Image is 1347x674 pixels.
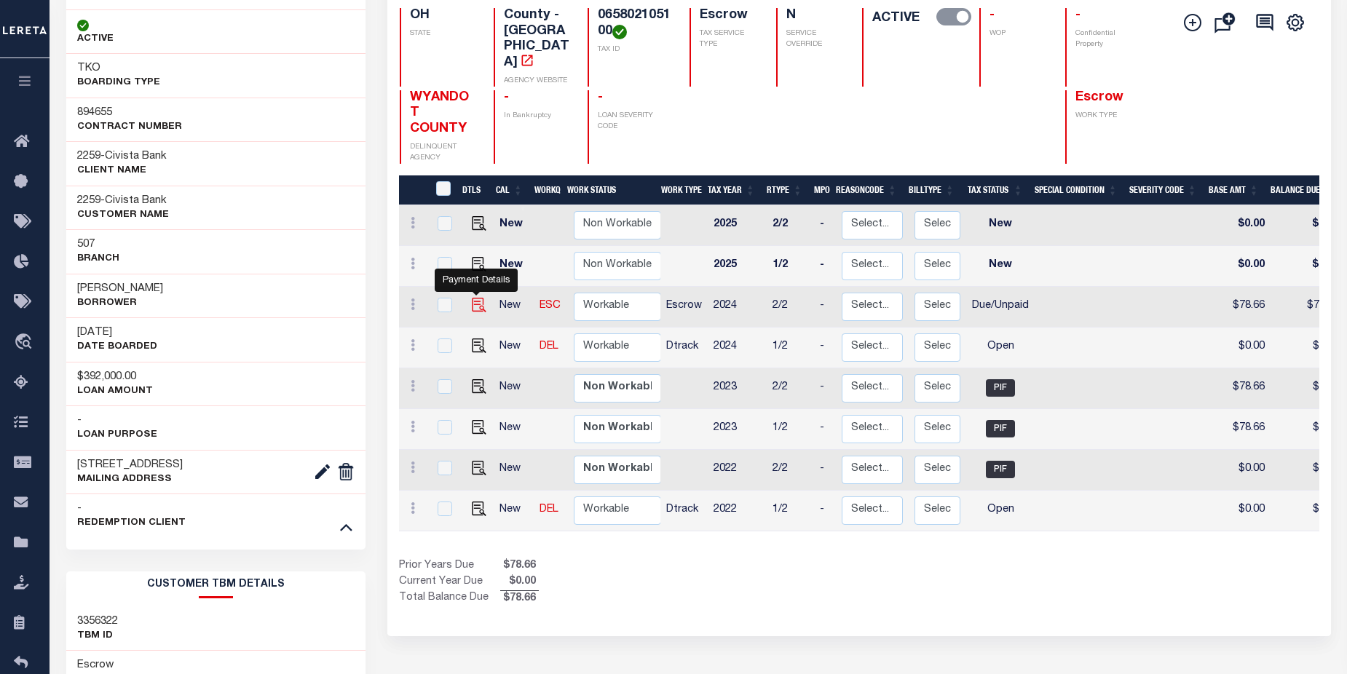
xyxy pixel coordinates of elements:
th: CAL: activate to sort column ascending [490,175,529,205]
p: REDEMPTION CLIENT [77,516,186,531]
td: New [494,205,534,246]
p: In Bankruptcy [504,111,570,122]
p: CLIENT Name [77,164,167,178]
h3: 507 [77,237,119,252]
span: WYANDOT COUNTY [410,91,469,135]
td: Due/Unpaid [966,287,1035,328]
td: - [814,409,836,450]
span: Civista Bank [105,151,167,162]
td: $78.66 [1209,287,1271,328]
td: New [494,491,534,531]
p: Contract Number [77,120,182,135]
th: DTLS [457,175,490,205]
td: Dtrack [660,328,708,368]
td: 2024 [708,328,767,368]
td: 1/2 [767,328,814,368]
td: Escrow [660,287,708,328]
a: ESC [540,301,561,311]
a: DEL [540,504,558,515]
td: 2/2 [767,450,814,491]
p: Borrower [77,296,163,311]
td: $78.66 [1209,409,1271,450]
th: MPO [808,175,830,205]
p: LOAN AMOUNT [77,384,153,399]
td: 2/2 [767,368,814,409]
td: 1/2 [767,409,814,450]
h3: [PERSON_NAME] [77,282,163,296]
td: $0.00 [1271,491,1345,531]
td: 2023 [708,409,767,450]
h3: [DATE] [77,325,157,340]
p: TBM ID [77,629,118,643]
th: Severity Code: activate to sort column ascending [1123,175,1203,205]
th: Balance Due: activate to sort column ascending [1265,175,1339,205]
td: New [494,246,534,287]
p: STATE [410,28,476,39]
td: $0.00 [1209,491,1271,531]
th: Work Type [655,175,702,205]
p: BOARDING TYPE [77,76,160,90]
td: $0.00 [1271,328,1345,368]
th: Work Status [561,175,660,205]
p: WOP [989,28,1048,39]
td: New [494,328,534,368]
span: PIF [986,461,1015,478]
td: 2025 [708,246,767,287]
td: 1/2 [767,491,814,531]
td: Total Balance Due [399,590,500,606]
td: - [814,246,836,287]
td: - [814,450,836,491]
th: Base Amt: activate to sort column ascending [1203,175,1265,205]
p: TAX ID [598,44,672,55]
img: deletes.png [337,463,355,480]
p: LOAN SEVERITY CODE [598,111,672,132]
td: $0.00 [1271,205,1345,246]
th: ReasonCode: activate to sort column ascending [830,175,903,205]
td: 2023 [708,368,767,409]
td: - [814,328,836,368]
td: $0.00 [1209,205,1271,246]
td: New [494,368,534,409]
td: - [814,287,836,328]
p: TAX SERVICE TYPE [700,28,759,50]
td: $78.66 [1271,287,1345,328]
h4: N [786,8,845,24]
h4: Escrow [700,8,759,24]
th: RType: activate to sort column ascending [761,175,808,205]
h3: - [77,501,186,516]
td: $0.00 [1271,409,1345,450]
h3: - [77,149,167,164]
th: &nbsp; [427,175,457,205]
h3: Escrow [77,658,173,673]
p: Confidential Property [1075,28,1142,50]
th: &nbsp;&nbsp;&nbsp;&nbsp;&nbsp;&nbsp;&nbsp;&nbsp;&nbsp;&nbsp; [399,175,427,205]
span: $78.66 [500,558,539,574]
span: 2259 [77,151,100,162]
td: New [494,287,534,328]
p: SERVICE OVERRIDE [786,28,845,50]
td: New [494,409,534,450]
h3: - [77,194,169,208]
td: Prior Years Due [399,558,500,574]
h2: CUSTOMER TBM DETAILS [66,571,366,598]
p: WORK TYPE [1075,111,1142,122]
td: - [814,368,836,409]
h3: TKO [77,61,160,76]
h4: 065802105100 [598,8,672,39]
p: AGENCY WEBSITE [504,76,570,87]
td: - [814,491,836,531]
td: $0.00 [1271,246,1345,287]
h3: $392,000.00 [77,370,153,384]
span: PIF [986,420,1015,437]
p: DELINQUENT AGENCY [410,142,476,164]
td: 2/2 [767,205,814,246]
th: BillType: activate to sort column ascending [903,175,960,205]
span: $78.66 [500,591,539,607]
th: Tax Year: activate to sort column ascending [702,175,761,205]
td: 1/2 [767,246,814,287]
td: 2022 [708,450,767,491]
th: WorkQ [529,175,561,205]
td: 2022 [708,491,767,531]
a: DEL [540,341,558,352]
span: PIF [986,379,1015,397]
